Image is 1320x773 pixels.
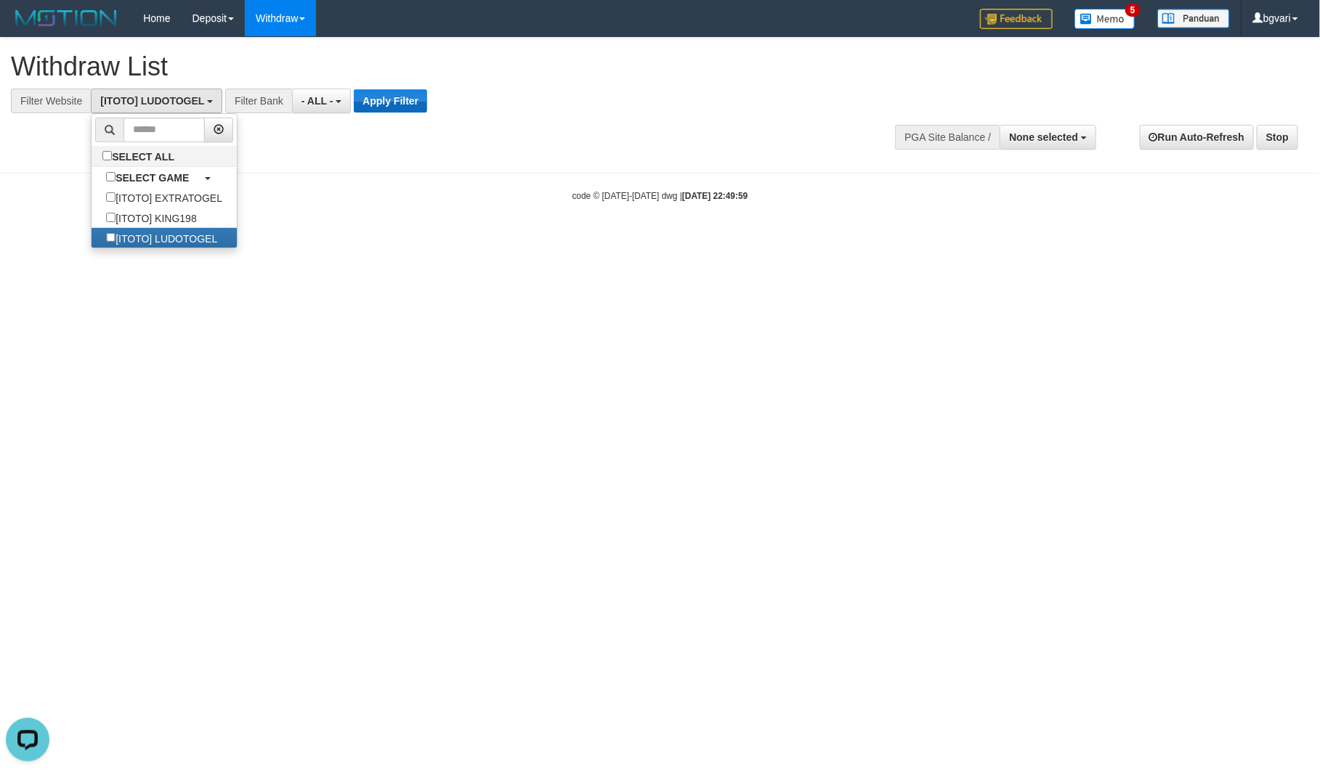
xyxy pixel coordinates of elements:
[92,146,189,166] label: SELECT ALL
[354,89,427,113] button: Apply Filter
[292,89,351,113] button: - ALL -
[225,89,292,113] div: Filter Bank
[102,151,112,160] input: SELECT ALL
[1157,9,1230,28] img: panduan.png
[106,192,116,202] input: [ITOTO] EXTRATOGEL
[301,95,333,107] span: - ALL -
[1140,125,1254,150] a: Run Auto-Refresh
[1125,4,1141,17] span: 5
[1257,125,1298,150] a: Stop
[106,213,116,222] input: [ITOTO] KING198
[92,208,211,228] label: [ITOTO] KING198
[106,233,116,242] input: [ITOTO] LUDOTOGEL
[1009,131,1078,143] span: None selected
[106,172,116,181] input: SELECT GAME
[6,6,49,49] button: Open LiveChat chat widget
[100,95,204,107] span: [ITOTO] LUDOTOGEL
[1000,125,1096,150] button: None selected
[91,89,222,113] button: [ITOTO] LUDOTOGEL
[11,52,865,81] h1: Withdraw List
[92,187,237,208] label: [ITOTO] EXTRATOGEL
[980,9,1053,29] img: Feedback.jpg
[895,125,1000,150] div: PGA Site Balance /
[682,191,748,201] strong: [DATE] 22:49:59
[1074,9,1135,29] img: Button%20Memo.svg
[116,172,189,184] b: SELECT GAME
[92,167,237,187] a: SELECT GAME
[11,89,91,113] div: Filter Website
[11,7,121,29] img: MOTION_logo.png
[92,228,232,248] label: [ITOTO] LUDOTOGEL
[572,191,748,201] small: code © [DATE]-[DATE] dwg |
